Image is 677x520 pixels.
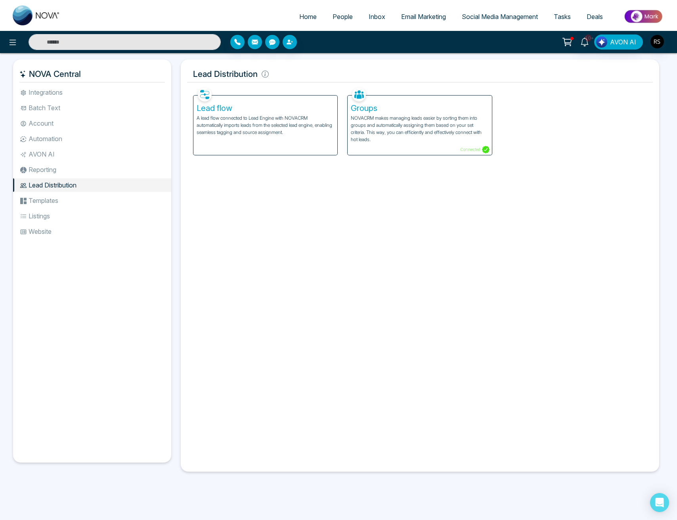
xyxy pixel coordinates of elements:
img: User Avatar [650,35,664,48]
li: AVON AI [13,147,171,161]
span: Deals [587,13,603,21]
a: People [325,9,361,24]
span: Home [299,13,317,21]
li: Automation [13,132,171,145]
a: Home [291,9,325,24]
li: Integrations [13,86,171,99]
li: Account [13,117,171,130]
img: Connected [482,146,490,153]
span: Tasks [554,13,571,21]
span: AVON AI [610,37,636,47]
img: Lead flow [198,88,212,101]
div: Open Intercom Messenger [650,493,669,512]
h5: NOVA Central [19,66,165,82]
li: Lead Distribution [13,178,171,192]
h5: Groups [351,103,489,113]
li: Reporting [13,163,171,176]
p: Connected [460,146,490,153]
li: Batch Text [13,101,171,115]
span: 10+ [585,34,592,42]
a: Deals [579,9,611,24]
span: Email Marketing [401,13,446,21]
a: Email Marketing [393,9,454,24]
li: Listings [13,209,171,223]
span: People [333,13,353,21]
img: Groups [352,88,366,101]
a: 10+ [575,34,594,48]
img: Market-place.gif [615,8,672,25]
span: Inbox [369,13,385,21]
button: AVON AI [594,34,643,50]
span: Social Media Management [462,13,538,21]
p: A lead flow connected to Lead Engine with NOVACRM automatically imports leads from the selected l... [197,115,335,136]
h5: Lead Distribution [187,66,653,82]
a: Social Media Management [454,9,546,24]
li: Website [13,225,171,238]
img: Lead Flow [596,36,607,48]
li: Templates [13,194,171,207]
a: Inbox [361,9,393,24]
img: Nova CRM Logo [13,6,60,25]
a: Tasks [546,9,579,24]
h5: Lead flow [197,103,335,113]
p: NOVACRM makes managing leads easier by sorting them into groups and automatically assigning them ... [351,115,489,143]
